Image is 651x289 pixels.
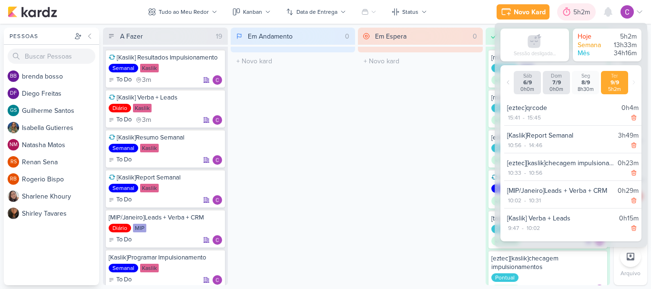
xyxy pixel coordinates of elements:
div: Rogerio Bispo [8,173,19,185]
p: NM [10,142,18,148]
div: 10:56 [528,169,543,177]
div: Renan Sena [8,156,19,168]
div: Hoje [578,32,606,41]
div: A Fazer [120,31,143,41]
div: Semana [578,41,606,50]
div: D i e g o F r e i t a s [22,89,99,99]
div: 10:02 [507,196,522,205]
div: - [520,224,526,232]
div: 15:41 [507,113,521,122]
div: To Do [109,115,132,125]
div: R o g e r i o B i s p o [22,174,99,184]
div: [MIP/Janeiro]Leads + Verba + CRM [507,186,614,196]
div: Kaslik [140,264,159,272]
div: Semanal [109,144,138,152]
div: 6/9 [516,79,539,86]
div: Em Espera [375,31,407,41]
img: Isabella Gutierres [8,122,19,133]
div: 9:47 [507,224,520,232]
img: Carlos Lima [620,5,634,19]
div: To Do [109,235,132,245]
img: Carlos Lima [213,115,222,125]
span: 3m [142,77,151,83]
div: 0 [469,31,481,41]
div: R e n a n S e n a [22,157,99,167]
div: 0h23m [618,158,639,168]
div: S h a r l e n e K h o u r y [22,191,99,201]
div: Kaslik [140,184,159,192]
div: Done [491,115,521,125]
div: [eztec][kaslik]checagem impulsionamentos [491,254,605,271]
p: To Do [116,195,132,205]
p: To Do [116,155,132,165]
p: To Do [116,275,132,285]
div: Semanal [109,64,138,72]
div: último check-in há 3 meses [135,115,151,125]
div: 0h29m [618,186,639,196]
input: + Novo kard [360,54,481,68]
div: 0h0m [516,86,539,92]
p: To Do [116,115,132,125]
img: Sharlene Khoury [8,190,19,202]
div: Diário [109,104,131,112]
span: 3m [142,117,151,123]
div: Semanal [109,184,138,192]
div: 5h2m [608,32,637,41]
div: - [522,141,528,149]
div: [mip]enxoval cobertura sion [491,53,605,62]
div: Sáb [516,73,539,79]
div: Done [491,75,521,85]
div: [Kaslik]Programar Impulsionamento [109,253,222,262]
img: Shirley Tavares [8,208,19,219]
div: 5h2m [573,7,593,17]
div: Pontual [491,104,519,112]
div: Sessão desligada... [514,50,556,57]
div: Done [491,196,521,206]
img: Carlos Lima [213,155,222,165]
input: Buscar Pessoas [8,49,95,64]
div: [eztec]qrcode [507,103,618,113]
div: 10:56 [507,141,522,149]
button: Novo Kard [497,4,549,20]
div: [MIP/Janeiro]Leads + Verba + CRM [109,213,222,222]
div: Seg [574,73,597,79]
div: Pontual [491,144,519,152]
p: RB [10,177,17,182]
div: Responsável: Carlos Lima [213,195,222,205]
div: [KASLIK] SALDO DA CONTA [491,173,605,182]
div: To Do [109,75,132,85]
div: Novo Kard [514,7,546,17]
div: Pontual [491,273,519,282]
div: 0 [341,31,353,41]
div: [mip]carrossel cobertura martim e aura [491,93,605,102]
p: RS [10,159,17,165]
div: - [522,196,528,205]
div: Diego Freitas [8,88,19,99]
div: brenda bosso [8,70,19,82]
div: Kaslik [140,144,159,152]
img: Carlos Lima [213,195,222,205]
div: Responsável: Carlos Lima [213,235,222,245]
div: 34h16m [608,49,637,58]
div: 3h49m [618,130,639,140]
div: 9/9 [603,79,626,86]
div: To Do [109,195,132,205]
div: G u i l h e r m e S a n t o s [22,106,99,116]
div: - [522,169,528,177]
div: S h i r l e y T a v a r e s [22,209,99,219]
div: 10:02 [526,224,541,232]
div: último check-in há 3 meses [135,75,151,85]
div: [Kaslik] Resultados Impulsionamento [109,53,222,62]
div: 13h33m [608,41,637,50]
div: Pessoas [8,32,72,40]
div: [Kaslik] Verba + Leads [507,213,615,223]
p: To Do [116,235,132,245]
div: Responsável: Carlos Lima [213,75,222,85]
div: Pontual [491,64,519,72]
div: 7/9 [545,79,568,86]
div: 10:33 [507,169,522,177]
img: Carlos Lima [213,235,222,245]
img: Carlos Lima [213,275,222,285]
div: Ter [603,73,626,79]
div: Kaslik [140,64,159,72]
